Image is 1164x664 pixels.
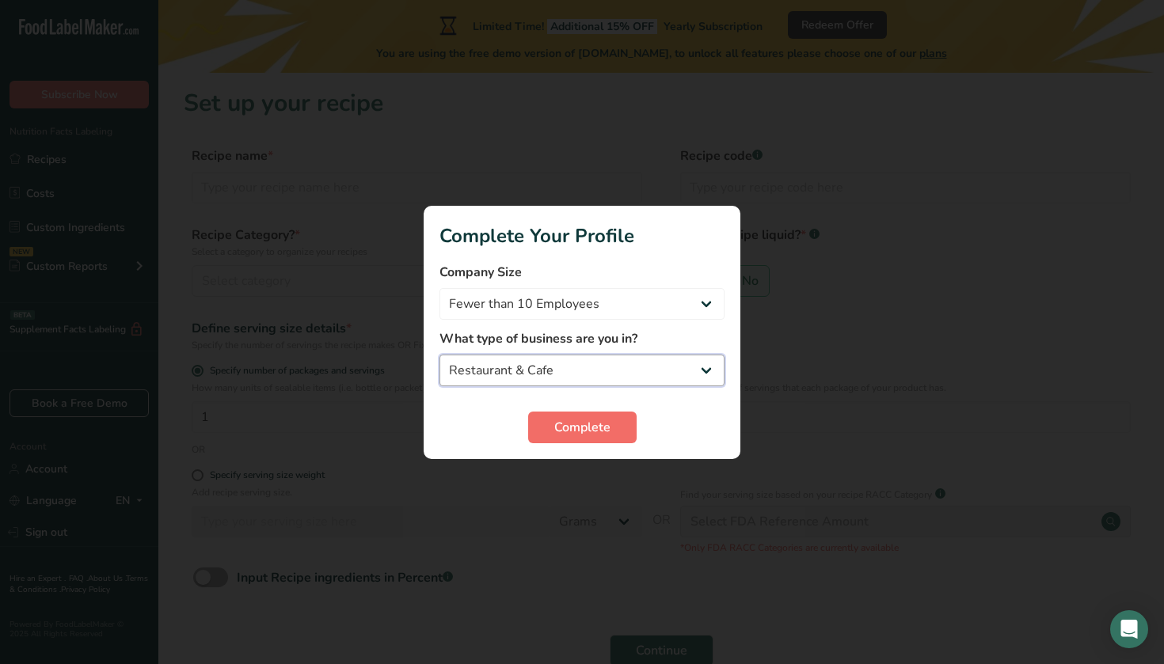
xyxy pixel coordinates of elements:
[439,329,725,348] label: What type of business are you in?
[439,222,725,250] h1: Complete Your Profile
[1110,610,1148,648] div: Open Intercom Messenger
[554,418,611,437] span: Complete
[439,263,725,282] label: Company Size
[528,412,637,443] button: Complete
